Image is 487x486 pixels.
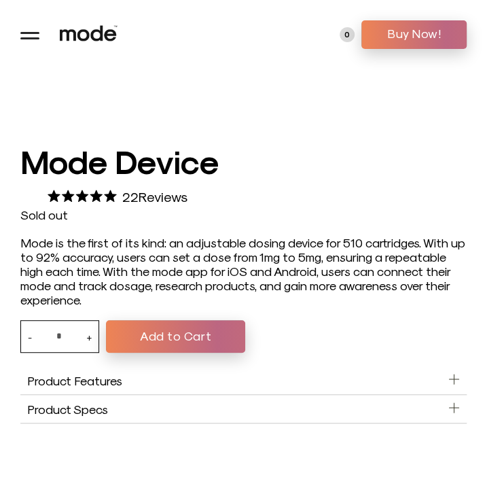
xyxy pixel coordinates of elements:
[27,402,108,416] span: Product Specs
[27,373,122,387] span: Product Features
[20,235,467,307] div: Mode is the first of its kind: an adjustable dosing device for 510 cartridges. With up to 92% acc...
[86,321,92,352] button: +
[340,27,355,42] a: 0
[106,320,245,353] button: Add to Cart
[139,188,187,205] span: Reviews
[28,321,32,352] button: -
[20,207,68,222] span: Sold out
[122,188,139,205] span: 22
[372,23,456,44] span: Buy Now!
[20,144,467,177] h1: Mode Device
[361,20,467,49] a: Buy Now!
